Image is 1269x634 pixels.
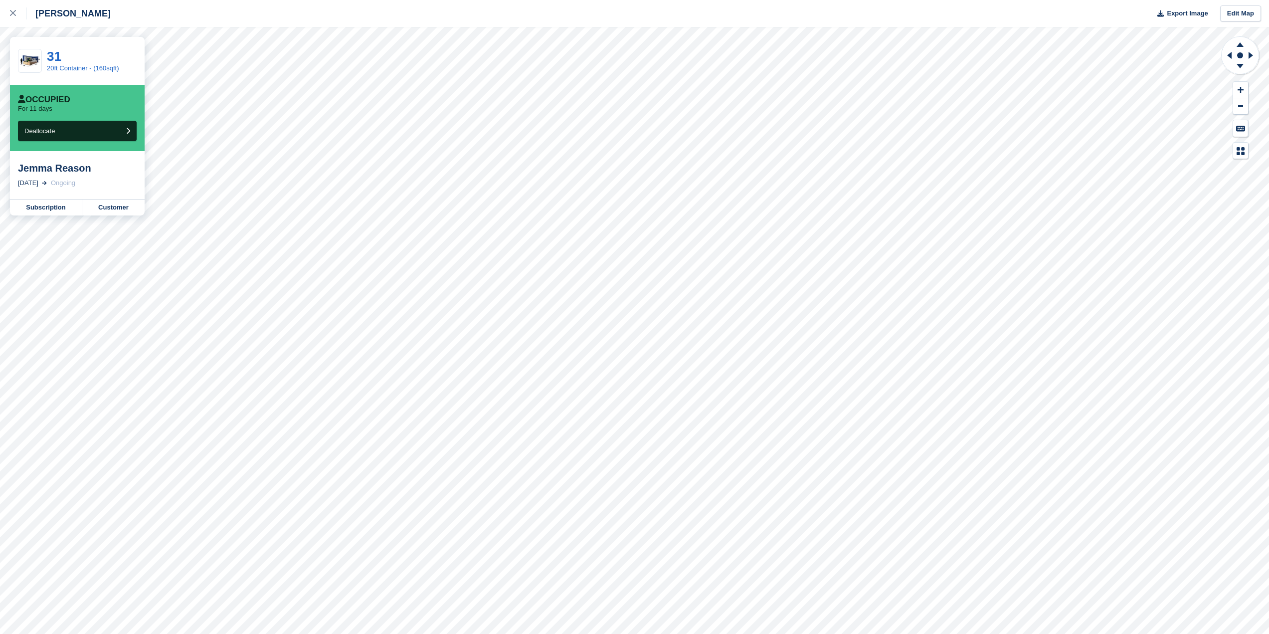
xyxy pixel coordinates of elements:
[1167,8,1208,18] span: Export Image
[1151,5,1208,22] button: Export Image
[18,52,41,70] img: 20-ft-container.jpg
[1220,5,1261,22] a: Edit Map
[82,200,145,215] a: Customer
[18,105,52,113] p: For 11 days
[47,49,61,64] a: 31
[24,127,55,135] span: Deallocate
[1233,120,1248,137] button: Keyboard Shortcuts
[18,178,38,188] div: [DATE]
[51,178,75,188] div: Ongoing
[42,181,47,185] img: arrow-right-light-icn-cde0832a797a2874e46488d9cf13f60e5c3a73dbe684e267c42b8395dfbc2abf.svg
[18,121,137,141] button: Deallocate
[47,64,119,72] a: 20ft Container - (160sqft)
[26,7,111,19] div: [PERSON_NAME]
[1233,82,1248,98] button: Zoom In
[10,200,82,215] a: Subscription
[18,162,137,174] div: Jemma Reason
[1233,143,1248,159] button: Map Legend
[1233,98,1248,115] button: Zoom Out
[18,95,70,105] div: Occupied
